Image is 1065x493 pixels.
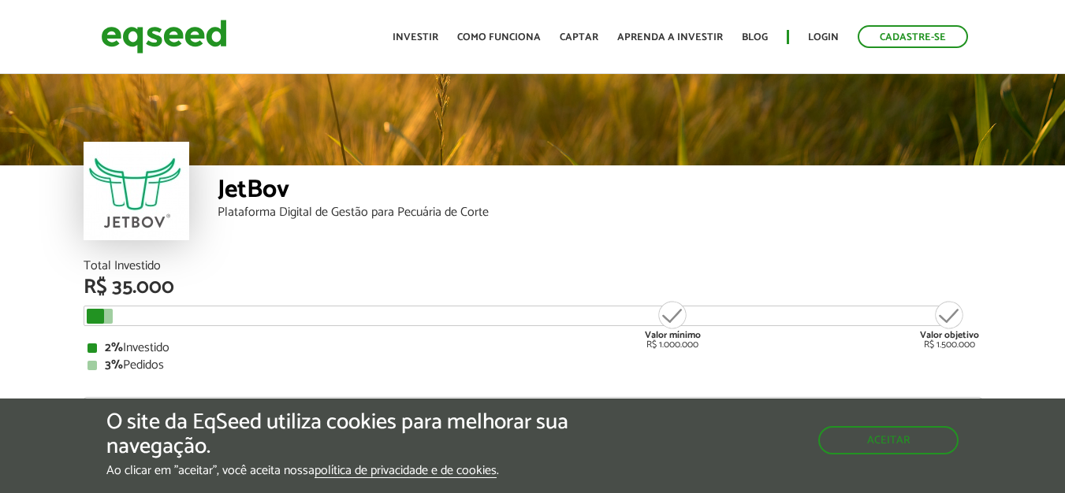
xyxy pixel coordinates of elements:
[84,260,982,272] div: Total Investido
[643,299,702,350] div: R$ 1.000.000
[315,465,497,478] a: política de privacidade e de cookies
[858,25,968,48] a: Cadastre-se
[218,206,982,219] div: Plataforma Digital de Gestão para Pecuária de Corte
[105,337,123,358] strong: 2%
[920,328,979,343] strong: Valor objetivo
[88,359,978,372] div: Pedidos
[218,177,982,206] div: JetBov
[457,32,541,43] a: Como funciona
[742,32,768,43] a: Blog
[560,32,598,43] a: Captar
[808,32,839,43] a: Login
[393,32,438,43] a: Investir
[106,410,617,459] h5: O site da EqSeed utiliza cookies para melhorar sua navegação.
[105,354,123,376] strong: 3%
[818,426,959,454] button: Aceitar
[617,32,723,43] a: Aprenda a investir
[645,328,701,343] strong: Valor mínimo
[84,277,982,298] div: R$ 35.000
[920,299,979,350] div: R$ 1.500.000
[106,463,617,478] p: Ao clicar em "aceitar", você aceita nossa .
[101,16,227,57] img: EqSeed
[88,342,978,354] div: Investido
